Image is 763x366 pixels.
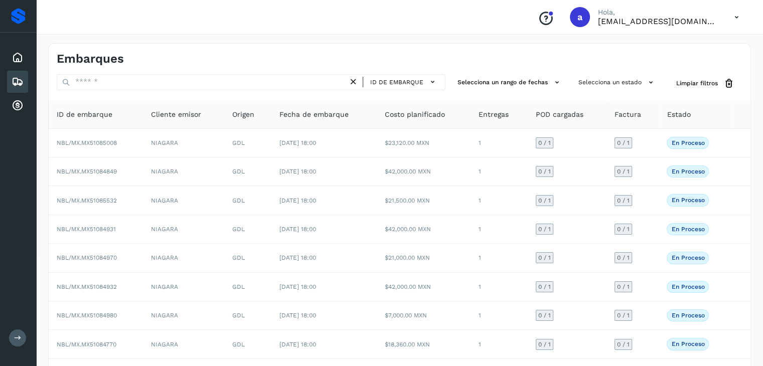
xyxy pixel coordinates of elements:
[224,330,271,358] td: GDL
[143,244,225,272] td: NIAGARA
[471,157,527,186] td: 1
[377,244,471,272] td: $21,000.00 MXN
[224,215,271,244] td: GDL
[471,244,527,272] td: 1
[385,109,445,120] span: Costo planificado
[224,186,271,215] td: GDL
[617,312,630,318] span: 0 / 1
[377,301,471,330] td: $7,000.00 MXN
[471,301,527,330] td: 1
[668,74,742,93] button: Limpiar filtros
[598,8,718,17] p: Hola,
[57,139,117,146] span: NBL/MX.MX51085008
[671,283,704,290] p: En proceso
[143,301,225,330] td: NIAGARA
[279,341,316,348] span: [DATE] 18:00
[377,330,471,358] td: $18,360.00 MXN
[143,215,225,244] td: NIAGARA
[57,341,116,348] span: NBL/MX.MX51084770
[667,109,690,120] span: Estado
[617,168,630,174] span: 0 / 1
[538,341,551,347] span: 0 / 1
[143,157,225,186] td: NIAGARA
[224,157,271,186] td: GDL
[279,197,316,204] span: [DATE] 18:00
[57,197,117,204] span: NBL/MX.MX51085532
[671,226,704,233] p: En proceso
[57,109,112,120] span: ID de embarque
[143,330,225,358] td: NIAGARA
[598,17,718,26] p: aux.facturacion@atpilot.mx
[57,254,117,261] span: NBL/MX.MX51084970
[676,79,718,88] span: Limpiar filtros
[538,255,551,261] span: 0 / 1
[377,129,471,157] td: $23,120.00 MXN
[617,284,630,290] span: 0 / 1
[671,340,704,347] p: En proceso
[471,129,527,157] td: 1
[538,226,551,232] span: 0 / 1
[671,139,704,146] p: En proceso
[279,109,349,120] span: Fecha de embarque
[57,283,117,290] span: NBL/MX.MX51084932
[538,198,551,204] span: 0 / 1
[617,198,630,204] span: 0 / 1
[617,255,630,261] span: 0 / 1
[471,273,527,301] td: 1
[57,226,116,233] span: NBL/MX.MX51084931
[377,215,471,244] td: $42,000.00 MXN
[538,284,551,290] span: 0 / 1
[7,47,28,69] div: Inicio
[279,254,316,261] span: [DATE] 18:00
[224,129,271,157] td: GDL
[143,273,225,301] td: NIAGARA
[279,283,316,290] span: [DATE] 18:00
[143,129,225,157] td: NIAGARA
[671,254,704,261] p: En proceso
[224,273,271,301] td: GDL
[671,168,704,175] p: En proceso
[536,109,583,120] span: POD cargadas
[377,157,471,186] td: $42,000.00 MXN
[574,74,660,91] button: Selecciona un estado
[377,273,471,301] td: $42,000.00 MXN
[367,75,441,89] button: ID de embarque
[377,186,471,215] td: $21,500.00 MXN
[538,312,551,318] span: 0 / 1
[471,330,527,358] td: 1
[471,215,527,244] td: 1
[151,109,201,120] span: Cliente emisor
[7,71,28,93] div: Embarques
[224,301,271,330] td: GDL
[615,109,641,120] span: Factura
[617,226,630,232] span: 0 / 1
[279,139,316,146] span: [DATE] 18:00
[617,341,630,347] span: 0 / 1
[232,109,254,120] span: Origen
[538,168,551,174] span: 0 / 1
[471,186,527,215] td: 1
[671,312,704,319] p: En proceso
[538,140,551,146] span: 0 / 1
[617,140,630,146] span: 0 / 1
[57,52,124,66] h4: Embarques
[479,109,509,120] span: Entregas
[7,95,28,117] div: Cuentas por cobrar
[279,168,316,175] span: [DATE] 18:00
[279,312,316,319] span: [DATE] 18:00
[279,226,316,233] span: [DATE] 18:00
[57,312,117,319] span: NBL/MX.MX51084980
[143,186,225,215] td: NIAGARA
[57,168,117,175] span: NBL/MX.MX51084849
[224,244,271,272] td: GDL
[671,197,704,204] p: En proceso
[370,78,423,87] span: ID de embarque
[453,74,566,91] button: Selecciona un rango de fechas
